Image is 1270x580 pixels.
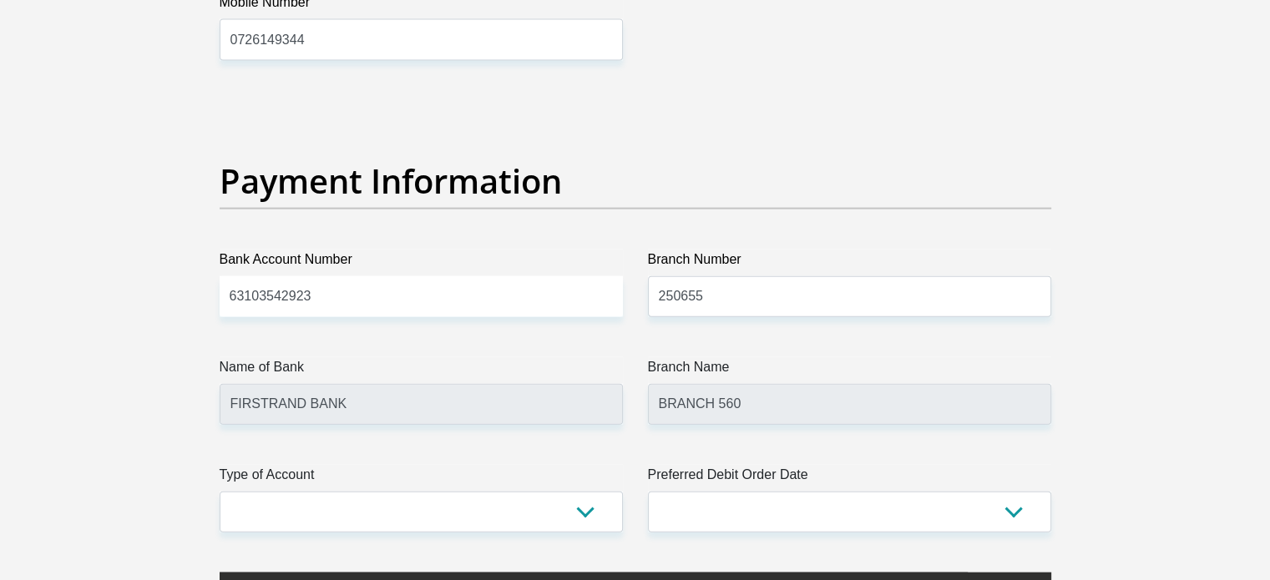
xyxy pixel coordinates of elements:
h2: Payment Information [220,161,1051,201]
label: Branch Number [648,250,1051,276]
label: Bank Account Number [220,250,623,276]
input: Name of Bank [220,384,623,425]
label: Name of Bank [220,357,623,384]
label: Preferred Debit Order Date [648,465,1051,492]
label: Branch Name [648,357,1051,384]
input: Mobile Number [220,19,623,60]
input: Branch Number [648,276,1051,317]
label: Type of Account [220,465,623,492]
input: Bank Account Number [220,276,623,317]
input: Branch Name [648,384,1051,425]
